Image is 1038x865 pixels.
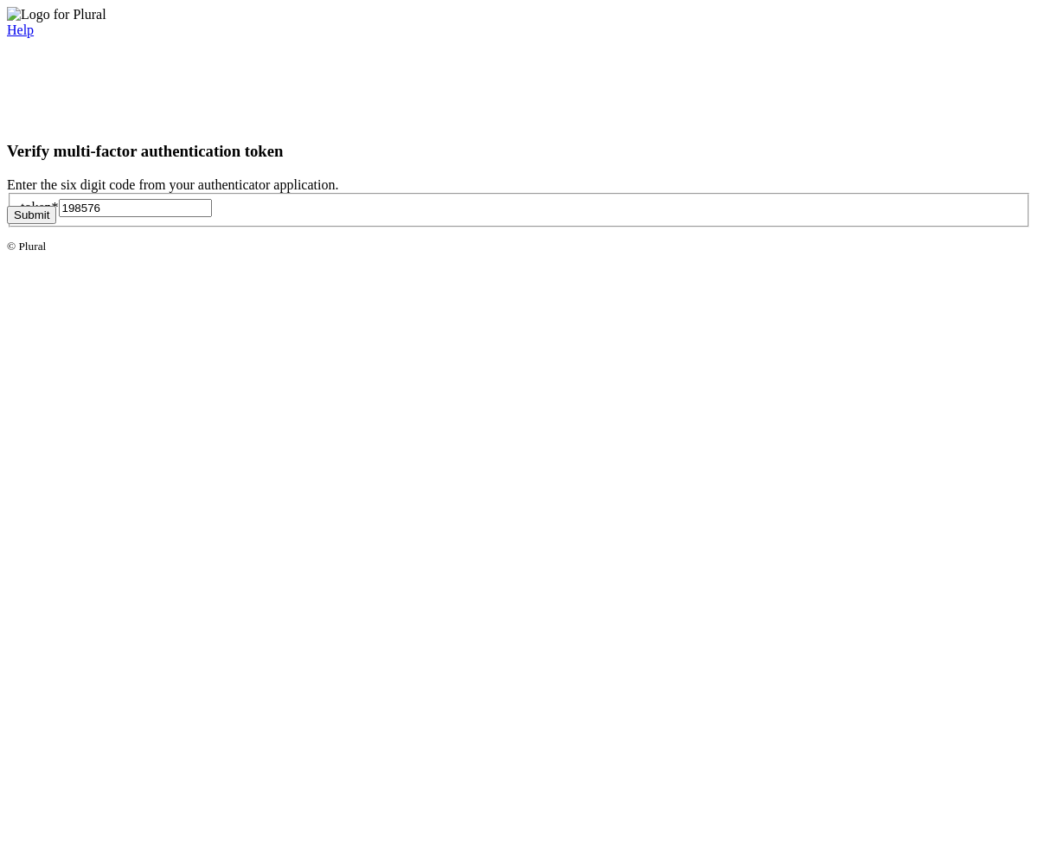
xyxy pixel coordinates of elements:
small: © Plural [7,240,46,253]
button: Submit [7,206,56,224]
a: Help [7,22,34,37]
h3: Verify multi-factor authentication token [7,142,1031,161]
input: Six-digit code [59,199,212,217]
img: Logo for Plural [7,7,106,22]
label: token [21,200,59,215]
div: Enter the six digit code from your authenticator application. [7,177,1031,193]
